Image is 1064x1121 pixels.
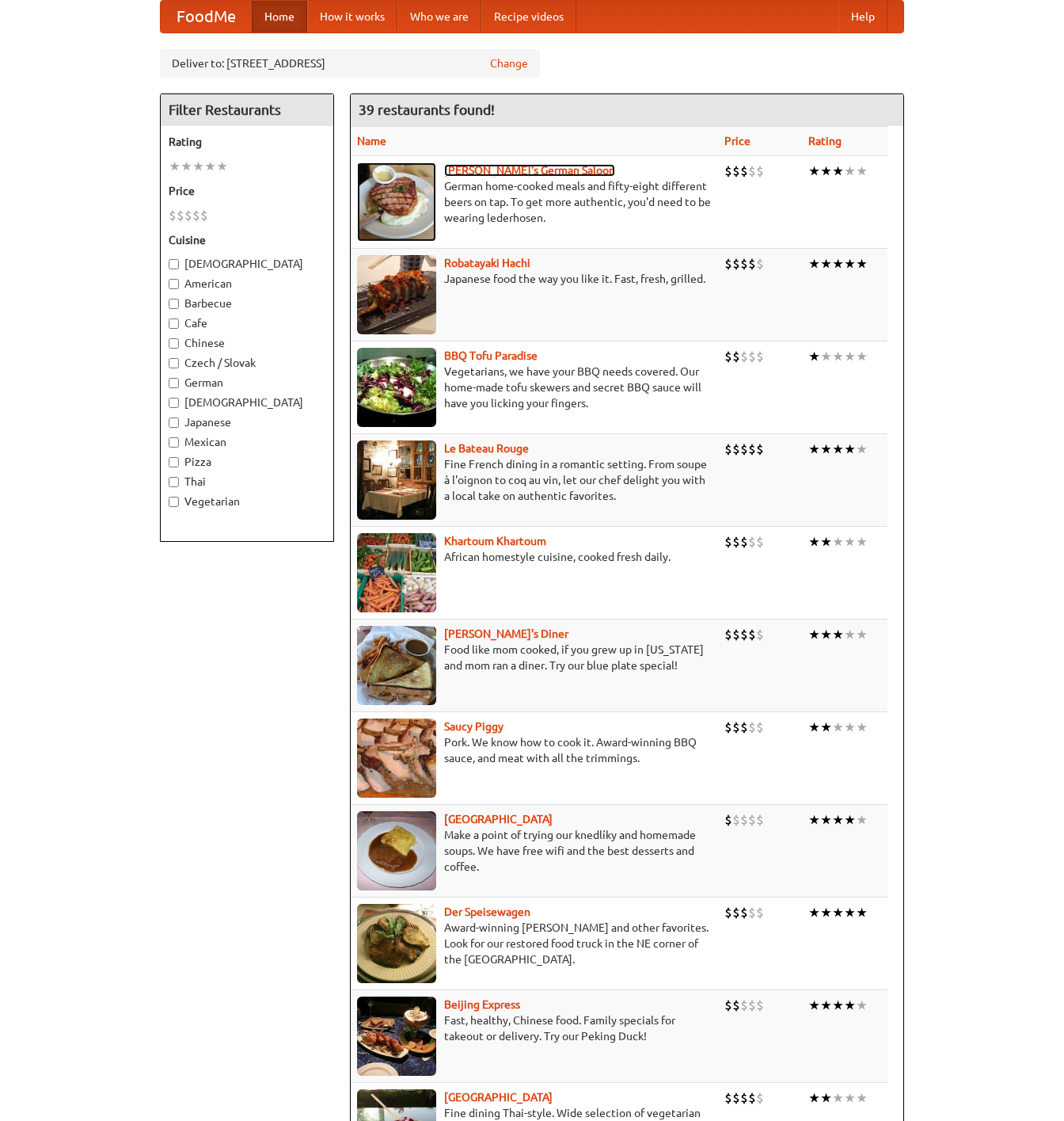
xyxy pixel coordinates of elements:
img: bateaurouge.jpg [357,440,436,520]
b: Khartoum Khartoum [444,535,546,547]
li: $ [177,207,184,224]
input: Chinese [169,338,179,349]
a: Robatayaki Hachi [444,257,530,269]
li: ★ [808,904,820,921]
p: German home-cooked meals and fifty-eight different beers on tap. To get more authentic, you'd nee... [357,178,712,226]
li: $ [169,207,177,224]
li: $ [748,255,756,273]
input: Vegetarian [169,497,179,507]
li: $ [740,348,748,365]
li: ★ [856,904,868,921]
li: $ [732,440,740,458]
input: [DEMOGRAPHIC_DATA] [169,259,179,269]
li: ★ [832,997,844,1014]
li: ★ [820,719,832,736]
input: German [169,378,179,388]
a: Beijing Express [444,998,520,1011]
img: robatayaki.jpg [357,255,436,334]
a: Home [252,1,307,32]
li: ★ [856,626,868,643]
li: $ [756,1089,764,1107]
input: Cafe [169,318,179,329]
input: Thai [169,477,179,487]
li: $ [740,904,748,921]
li: $ [740,255,748,273]
p: Fast, healthy, Chinese food. Family specials for takeout or delivery. Try our Peking Duck! [357,1012,712,1044]
li: $ [732,626,740,643]
li: ★ [820,626,832,643]
li: ★ [808,162,820,180]
li: ★ [216,158,228,175]
label: Cafe [169,315,325,331]
li: $ [724,811,732,829]
li: ★ [856,533,868,551]
label: [DEMOGRAPHIC_DATA] [169,395,325,410]
li: $ [756,440,764,458]
li: ★ [844,533,856,551]
b: [PERSON_NAME]'s German Saloon [444,164,615,177]
li: ★ [820,811,832,829]
label: American [169,276,325,292]
li: $ [756,162,764,180]
li: $ [748,904,756,921]
li: ★ [832,348,844,365]
li: $ [748,162,756,180]
a: How it works [307,1,397,32]
li: $ [748,440,756,458]
li: $ [756,255,764,273]
li: ★ [820,904,832,921]
li: ★ [856,162,868,180]
img: czechpoint.jpg [357,811,436,890]
ng-pluralize: 39 restaurants found! [359,102,495,117]
li: $ [724,533,732,551]
label: Mexican [169,434,325,450]
li: $ [748,811,756,829]
li: $ [724,719,732,736]
p: Food like mom cooked, if you grew up in [US_STATE] and mom ran a diner. Try our blue plate special! [357,642,712,673]
h5: Rating [169,134,325,150]
label: Chinese [169,335,325,351]
li: ★ [856,1089,868,1107]
li: $ [724,904,732,921]
li: $ [748,348,756,365]
li: $ [756,719,764,736]
img: esthers.jpg [357,162,436,242]
li: $ [740,440,748,458]
a: Saucy Piggy [444,720,503,733]
label: Czech / Slovak [169,355,325,371]
p: Fine French dining in a romantic setting. From soupe à l'oignon to coq au vin, let our chef delig... [357,456,712,504]
li: ★ [844,162,856,180]
a: [GEOGRAPHIC_DATA] [444,813,553,825]
img: sallys.jpg [357,626,436,705]
li: ★ [844,348,856,365]
li: $ [740,997,748,1014]
div: Deliver to: [STREET_ADDRESS] [160,49,540,78]
a: Price [724,135,750,147]
li: ★ [808,626,820,643]
input: American [169,279,179,289]
li: ★ [808,255,820,273]
label: Thai [169,474,325,490]
li: $ [192,207,200,224]
li: $ [724,1089,732,1107]
a: Who we are [397,1,481,32]
li: $ [724,162,732,180]
a: [GEOGRAPHIC_DATA] [444,1091,553,1104]
input: Japanese [169,418,179,428]
li: $ [756,997,764,1014]
li: $ [756,533,764,551]
img: speisewagen.jpg [357,904,436,983]
li: ★ [856,811,868,829]
li: ★ [856,440,868,458]
li: ★ [808,719,820,736]
label: Pizza [169,454,325,470]
li: $ [748,719,756,736]
li: ★ [808,348,820,365]
li: ★ [844,811,856,829]
li: ★ [844,997,856,1014]
li: ★ [832,162,844,180]
li: $ [748,626,756,643]
li: ★ [820,1089,832,1107]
